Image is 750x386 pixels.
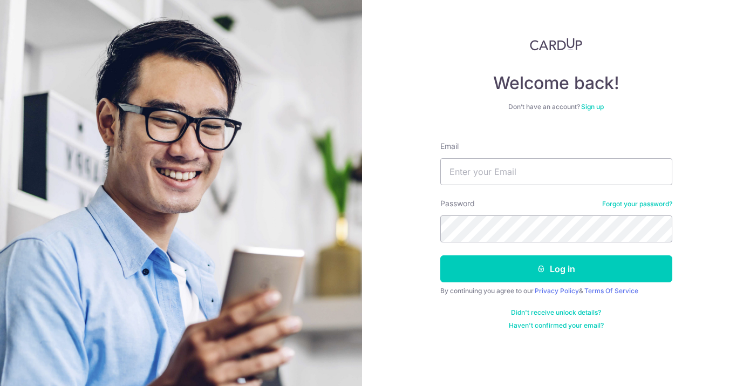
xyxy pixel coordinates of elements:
[509,321,604,330] a: Haven't confirmed your email?
[440,103,672,111] div: Don’t have an account?
[581,103,604,111] a: Sign up
[535,287,579,295] a: Privacy Policy
[440,141,459,152] label: Email
[440,72,672,94] h4: Welcome back!
[440,255,672,282] button: Log in
[530,38,583,51] img: CardUp Logo
[440,158,672,185] input: Enter your Email
[584,287,638,295] a: Terms Of Service
[440,198,475,209] label: Password
[511,308,601,317] a: Didn't receive unlock details?
[440,287,672,295] div: By continuing you agree to our &
[602,200,672,208] a: Forgot your password?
